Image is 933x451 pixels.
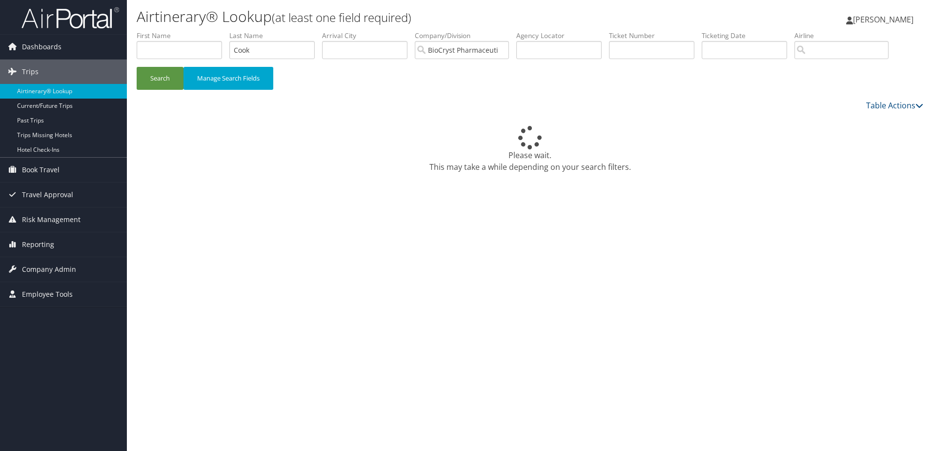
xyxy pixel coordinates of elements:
[22,207,81,232] span: Risk Management
[22,60,39,84] span: Trips
[22,257,76,282] span: Company Admin
[137,67,183,90] button: Search
[21,6,119,29] img: airportal-logo.png
[183,67,273,90] button: Manage Search Fields
[137,6,661,27] h1: Airtinerary® Lookup
[794,31,896,41] label: Airline
[137,31,229,41] label: First Name
[229,31,322,41] label: Last Name
[846,5,923,34] a: [PERSON_NAME]
[415,31,516,41] label: Company/Division
[322,31,415,41] label: Arrival City
[853,14,913,25] span: [PERSON_NAME]
[272,9,411,25] small: (at least one field required)
[22,183,73,207] span: Travel Approval
[22,232,54,257] span: Reporting
[866,100,923,111] a: Table Actions
[22,158,60,182] span: Book Travel
[22,282,73,307] span: Employee Tools
[516,31,609,41] label: Agency Locator
[137,126,923,173] div: Please wait. This may take a while depending on your search filters.
[702,31,794,41] label: Ticketing Date
[22,35,61,59] span: Dashboards
[609,31,702,41] label: Ticket Number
